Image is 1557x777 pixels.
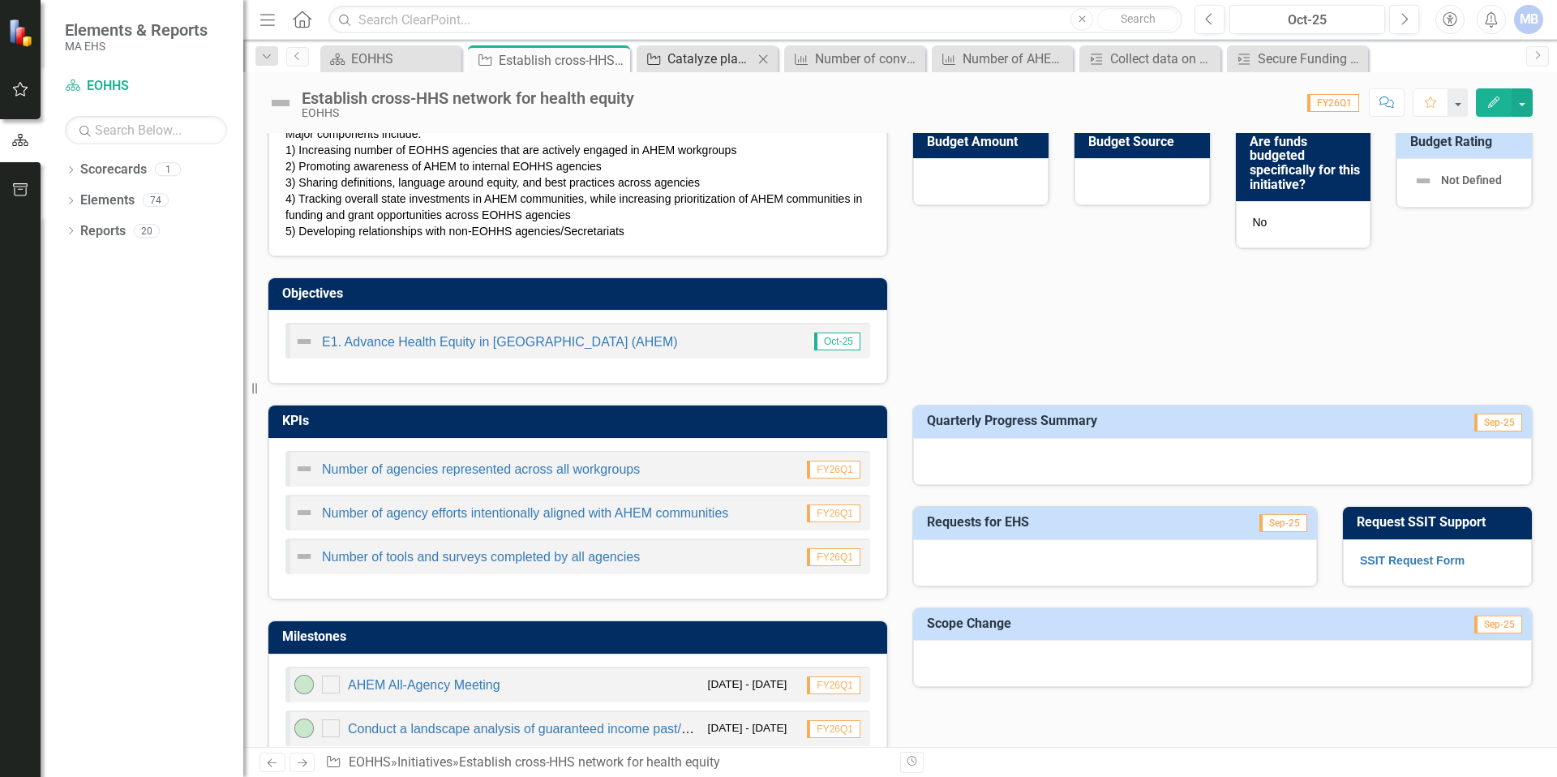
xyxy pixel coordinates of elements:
[927,515,1184,530] h3: Requests for EHS
[282,414,879,428] h3: KPIs
[285,127,421,140] span: Major components include:
[936,49,1069,69] a: Number of AHEM communities funded
[294,719,314,738] img: On-track
[1083,49,1216,69] a: Collect data on AHEM communities by working with local health experts
[285,176,700,189] span: 3) Sharing definitions, language around equity, and best practices across agencies
[285,160,602,173] span: 2) Promoting awareness of AHEM to internal EOHHS agencies
[65,116,227,144] input: Search Below...
[294,675,314,694] img: On-track
[80,191,135,210] a: Elements
[325,753,888,772] div: » »
[397,754,453,770] a: Initiatives
[322,550,640,564] a: Number of tools and surveys completed by all agencies
[65,77,227,96] a: EOHHS
[815,49,921,69] div: Number of convenings (e.g., in each AHEM community, convenings of various industry partners, etc.)
[328,6,1182,34] input: Search ClearPoint...
[927,135,1040,149] h3: Budget Amount
[1514,5,1543,34] button: MB
[65,20,208,40] span: Elements & Reports
[80,161,147,179] a: Scorecards
[1410,135,1524,149] h3: Budget Rating
[807,548,860,566] span: FY26Q1
[459,754,720,770] div: Establish cross-HHS network for health equity
[1258,49,1364,69] div: Secure Funding in AHEM Communities
[294,547,314,566] img: Not Defined
[927,414,1389,428] h3: Quarterly Progress Summary
[282,629,879,644] h3: Milestones
[1235,11,1379,30] div: Oct-25
[285,192,862,221] span: 4) Tracking overall state investments in AHEM communities, while increasing prioritization of AHE...
[963,49,1069,69] div: Number of AHEM communities funded
[807,720,860,738] span: FY26Q1
[322,506,728,520] a: Number of agency efforts intentionally aligned with AHEM communities
[348,678,500,692] a: AHEM All-Agency Meeting
[155,163,181,177] div: 1
[1357,515,1524,530] h3: Request SSIT Support
[1110,49,1216,69] div: Collect data on AHEM communities by working with local health experts
[1097,8,1178,31] button: Search
[285,144,736,157] span: 1) Increasing number of EOHHS agencies that are actively engaged in AHEM workgroups
[322,335,678,349] a: E1. Advance Health Equity in [GEOGRAPHIC_DATA] (AHEM)
[708,720,787,736] small: [DATE] - [DATE]
[927,616,1303,631] h3: Scope Change
[1088,135,1202,149] h3: Budget Source
[80,222,126,241] a: Reports
[294,459,314,479] img: Not Defined
[807,504,860,522] span: FY26Q1
[1259,514,1307,532] span: Sep-25
[807,676,860,694] span: FY26Q1
[1250,135,1363,191] h3: Are funds budgeted specifically for this initiative?
[667,49,753,69] div: Catalyze place-based health equity strategy
[349,754,391,770] a: EOHHS
[302,89,634,107] div: Establish cross-HHS network for health equity
[65,40,208,53] small: MA EHS
[324,49,457,69] a: EOHHS
[1413,171,1433,191] img: Not Defined
[268,90,294,116] img: Not Defined
[322,462,640,476] a: Number of agencies represented across all workgroups
[1229,5,1385,34] button: Oct-25
[294,332,314,351] img: Not Defined
[1441,174,1502,187] span: Not Defined
[285,225,624,238] span: 5) Developing relationships with non-EOHHS agencies/Secretariats
[143,194,169,208] div: 74
[8,18,36,46] img: ClearPoint Strategy
[807,461,860,479] span: FY26Q1
[1121,12,1156,25] span: Search
[1253,216,1267,229] span: No
[708,676,787,692] small: [DATE] - [DATE]
[788,49,921,69] a: Number of convenings (e.g., in each AHEM community, convenings of various industry partners, etc.)
[1474,414,1522,431] span: Sep-25
[499,50,626,71] div: Establish cross-HHS network for health equity
[1307,94,1359,112] span: FY26Q1
[294,503,314,522] img: Not Defined
[641,49,753,69] a: Catalyze place-based health equity strategy
[814,333,860,350] span: Oct-25
[348,722,1062,736] a: Conduct a landscape analysis of guaranteed income past/present pilots and other existing/emerging...
[1231,49,1364,69] a: Secure Funding in AHEM Communities
[302,107,634,119] div: EOHHS
[1474,616,1522,633] span: Sep-25
[134,224,160,238] div: 20
[282,286,879,301] h3: Objectives
[1360,554,1465,567] a: SSIT Request Form
[351,49,457,69] div: EOHHS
